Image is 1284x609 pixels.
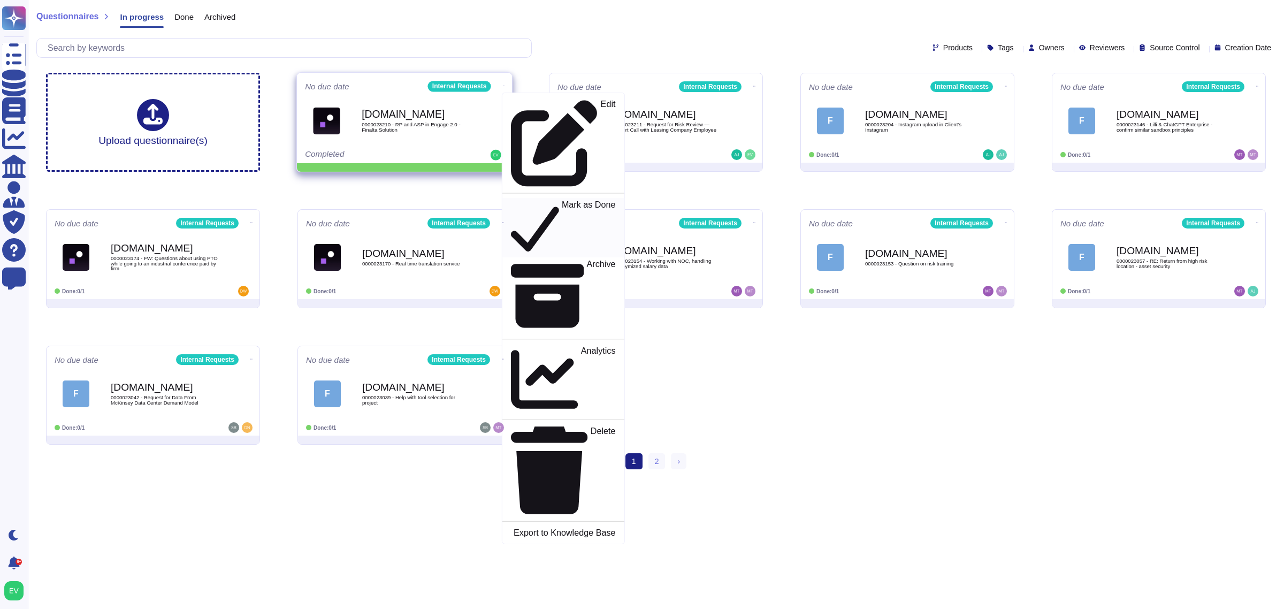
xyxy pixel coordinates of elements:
[2,579,31,603] button: user
[305,150,438,161] div: Completed
[557,83,601,91] span: No due date
[111,256,218,271] span: 0000023174 - FW: Questions about using PTO while going to an industrial conference paid by firm
[1248,149,1258,160] img: user
[1182,81,1244,92] div: Internal Requests
[1182,218,1244,229] div: Internal Requests
[679,81,742,92] div: Internal Requests
[305,82,349,90] span: No due date
[1234,286,1245,296] img: user
[648,453,666,469] a: 2
[313,107,340,134] img: Logo
[677,457,680,466] span: ›
[998,44,1014,51] span: Tags
[16,559,22,565] div: 9+
[1068,152,1090,158] span: Done: 0/1
[362,382,469,392] b: [DOMAIN_NAME]
[1248,286,1258,296] img: user
[865,109,972,119] b: [DOMAIN_NAME]
[502,344,624,415] a: Analytics
[502,424,624,516] a: Delete
[930,218,993,229] div: Internal Requests
[238,286,249,296] img: user
[502,257,624,334] a: Archive
[427,354,490,365] div: Internal Requests
[63,380,89,407] div: F
[362,248,469,258] b: [DOMAIN_NAME]
[176,218,239,229] div: Internal Requests
[362,261,469,267] span: 0000023170 - Real time translation service
[36,12,98,21] span: Questionnaires
[314,425,336,431] span: Done: 0/1
[1234,149,1245,160] img: user
[111,382,218,392] b: [DOMAIN_NAME]
[816,288,839,294] span: Done: 0/1
[1225,44,1271,51] span: Creation Date
[601,100,616,187] p: Edit
[614,109,721,119] b: [DOMAIN_NAME]
[1060,83,1104,91] span: No due date
[1039,44,1065,51] span: Owners
[745,149,755,160] img: user
[111,243,218,253] b: [DOMAIN_NAME]
[591,427,616,514] p: Delete
[306,219,350,227] span: No due date
[176,354,239,365] div: Internal Requests
[614,122,721,132] span: 0000023211 - Request for Risk Review — Expert Call with Leasing Company Employee
[502,526,624,539] a: Export to Knowledge Base
[865,248,972,258] b: [DOMAIN_NAME]
[427,218,490,229] div: Internal Requests
[480,422,491,433] img: user
[817,244,844,271] div: F
[809,83,853,91] span: No due date
[1068,244,1095,271] div: F
[242,422,253,433] img: user
[587,260,616,332] p: Archive
[731,149,742,160] img: user
[731,286,742,296] img: user
[809,219,853,227] span: No due date
[4,581,24,600] img: user
[362,109,470,119] b: [DOMAIN_NAME]
[581,346,616,413] p: Analytics
[62,425,85,431] span: Done: 0/1
[1090,44,1125,51] span: Reviewers
[865,261,972,267] span: 0000023153 - Question on risk training
[493,422,504,433] img: user
[42,39,531,57] input: Search by keywords
[314,244,341,271] img: Logo
[865,122,972,132] span: 0000023204 - Instagram upload in Client's Instagram
[1117,109,1224,119] b: [DOMAIN_NAME]
[817,108,844,134] div: F
[428,81,491,92] div: Internal Requests
[55,219,98,227] span: No due date
[314,380,341,407] div: F
[625,453,643,469] span: 1
[1117,122,1224,132] span: 0000023146 - Lilli & ChatGPT Enterprise - confirm similar sandbox principles
[745,286,755,296] img: user
[62,288,85,294] span: Done: 0/1
[679,218,742,229] div: Internal Requests
[120,13,164,21] span: In progress
[562,201,616,255] p: Mark as Done
[614,258,721,269] span: 0000023154 - Working with NOC, handling anonymized salary data
[943,44,973,51] span: Products
[204,13,235,21] span: Archived
[930,81,993,92] div: Internal Requests
[983,149,993,160] img: user
[983,286,993,296] img: user
[314,288,336,294] span: Done: 0/1
[502,198,624,257] a: Mark as Done
[1068,108,1095,134] div: F
[1117,258,1224,269] span: 0000023057 - RE: Return from high risk location - asset security
[228,422,239,433] img: user
[98,99,208,146] div: Upload questionnaire(s)
[111,395,218,405] span: 0000023042 - Request for Data From McKinsey Data Center Demand Model
[614,246,721,256] b: [DOMAIN_NAME]
[1060,219,1104,227] span: No due date
[174,13,194,21] span: Done
[996,286,1007,296] img: user
[306,356,350,364] span: No due date
[514,529,615,537] p: Export to Knowledge Base
[362,395,469,405] span: 0000023039 - Help with tool selection for project
[490,286,500,296] img: user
